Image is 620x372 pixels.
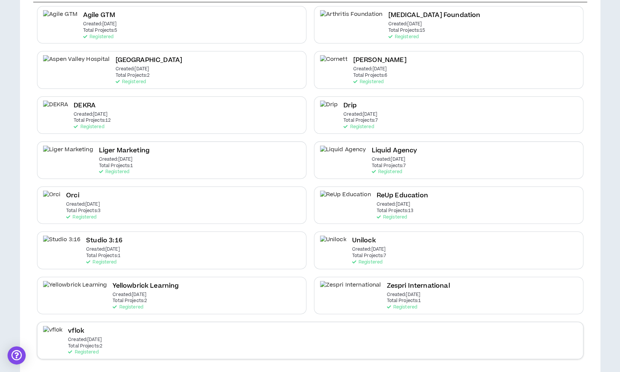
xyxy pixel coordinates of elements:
h2: [GEOGRAPHIC_DATA] [115,55,182,65]
img: Liquid Agency [320,146,366,163]
p: Created: [DATE] [387,292,420,298]
img: Liger Marketing [43,146,93,163]
p: Created: [DATE] [388,22,422,27]
p: Registered [387,305,417,310]
img: Agile GTM [43,10,77,27]
p: Created: [DATE] [352,247,385,252]
p: Created: [DATE] [68,337,102,343]
p: Registered [66,215,96,220]
p: Total Projects: 6 [353,73,387,78]
img: Zespri International [320,281,381,298]
h2: Liquid Agency [371,146,417,156]
h2: Yellowbrick Learning [113,281,179,291]
img: vflok [43,326,63,343]
p: Total Projects: 5 [83,28,118,33]
p: Total Projects: 1 [387,298,421,304]
img: Orci [43,191,61,208]
p: Registered [376,215,407,220]
h2: Agile GTM [83,10,115,20]
img: Drip [320,101,338,118]
p: Total Projects: 7 [343,118,378,123]
p: Total Projects: 1 [86,253,121,259]
p: Created: [DATE] [86,247,120,252]
p: Total Projects: 7 [352,253,386,259]
p: Registered [83,34,113,40]
p: Registered [352,260,382,265]
img: Yellowbrick Learning [43,281,107,298]
p: Registered [388,34,418,40]
p: Created: [DATE] [113,292,146,298]
h2: [PERSON_NAME] [353,55,406,65]
h2: DEKRA [74,101,96,111]
img: Unilock [320,236,346,253]
p: Total Projects: 7 [371,163,406,169]
p: Total Projects: 1 [99,163,133,169]
p: Created: [DATE] [371,157,405,162]
h2: Unilock [352,236,376,246]
p: Created: [DATE] [343,112,377,117]
img: Studio 3:16 [43,236,81,253]
p: Created: [DATE] [83,22,117,27]
p: Registered [68,350,98,355]
img: Aspen Valley Hospital [43,55,110,72]
h2: Drip [343,101,357,111]
p: Created: [DATE] [74,112,107,117]
p: Created: [DATE] [353,67,387,72]
img: Arthritis Foundation [320,10,383,27]
p: Registered [353,79,383,85]
p: Registered [115,79,145,85]
p: Registered [113,305,143,310]
p: Total Projects: 15 [388,28,425,33]
p: Registered [86,260,116,265]
p: Total Projects: 2 [113,298,147,304]
h2: Liger Marketing [99,146,150,156]
h2: ReUp Education [376,191,428,201]
div: Open Intercom Messenger [8,346,26,364]
p: Total Projects: 13 [376,208,413,214]
p: Created: [DATE] [115,67,149,72]
p: Registered [371,169,402,175]
h2: vflok [68,326,84,336]
h2: Studio 3:16 [86,236,122,246]
p: Registered [74,124,104,130]
img: DEKRA [43,101,68,118]
p: Registered [99,169,129,175]
p: Registered [343,124,374,130]
h2: Orci [66,191,79,201]
p: Total Projects: 2 [115,73,150,78]
p: Total Projects: 2 [68,344,102,349]
p: Created: [DATE] [376,202,410,207]
img: Cornett [320,55,348,72]
p: Total Projects: 12 [74,118,111,123]
h2: Zespri International [387,281,450,291]
p: Total Projects: 3 [66,208,100,214]
p: Created: [DATE] [99,157,133,162]
p: Created: [DATE] [66,202,100,207]
img: ReUp Education [320,191,371,208]
h2: [MEDICAL_DATA] Foundation [388,10,480,20]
